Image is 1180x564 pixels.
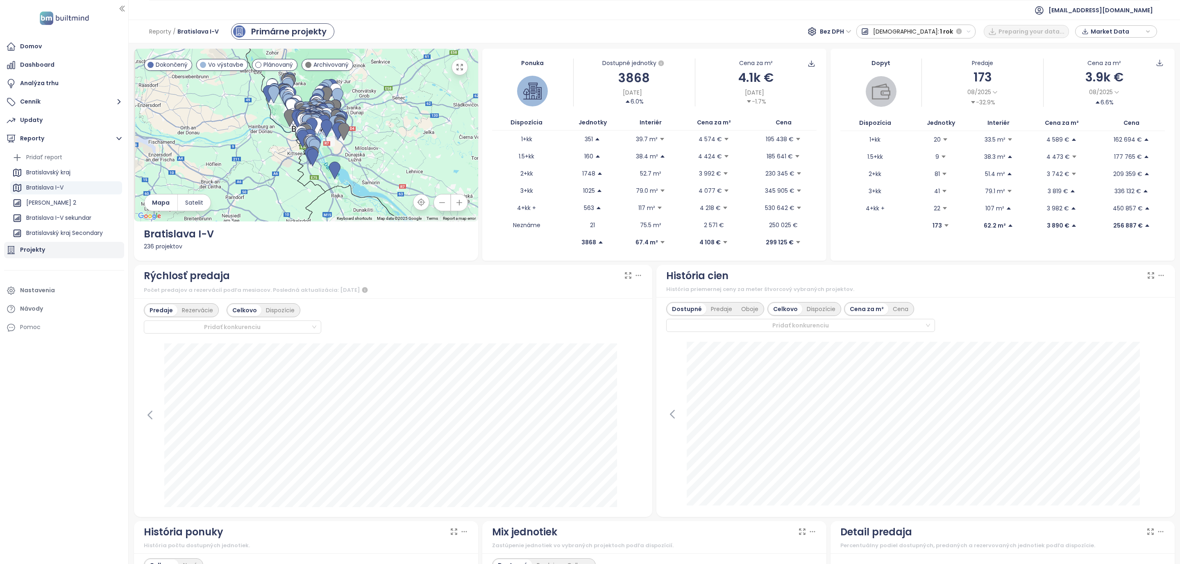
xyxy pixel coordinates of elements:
p: 195 438 € [766,135,794,144]
p: 79.0 m² [636,186,658,195]
div: Počet predajov a rezervácií podľa mesiacov. Posledná aktualizácia: [DATE] [144,285,643,295]
p: 4 424 € [698,152,722,161]
span: [EMAIL_ADDRESS][DOMAIN_NAME] [1048,0,1153,20]
span: caret-up [1144,171,1150,177]
span: caret-down [746,99,752,104]
td: 2+kk [840,165,910,183]
div: Cena za m² [845,303,888,315]
span: caret-up [1095,99,1101,105]
div: Projekty [20,245,45,255]
div: Primárne projekty [251,25,327,38]
a: Dashboard [4,57,124,73]
span: Bez DPH [820,25,851,38]
p: 81 [935,169,940,178]
div: Bratislavský kraj Secondary [10,227,122,240]
div: Celkovo [769,303,802,315]
button: Reporty [4,131,124,147]
p: 62.2 m² [984,221,1006,230]
td: 1.5+kk [492,148,561,165]
td: 1+kk [840,131,910,148]
p: 4 574 € [699,135,722,144]
p: 2 571 € [704,221,724,230]
span: caret-down [796,188,802,194]
span: Vo výstavbe [208,60,243,69]
span: caret-down [659,136,665,142]
img: house [523,82,542,100]
p: 41 [934,187,940,196]
td: 3+kk [840,183,910,200]
span: Map data ©2025 Google [377,216,422,221]
div: Bratislavský kraj [10,166,122,179]
div: Dispozície [261,305,299,316]
a: Domov [4,38,124,55]
span: caret-down [723,171,728,176]
p: 79.1 m² [985,187,1005,196]
span: caret-up [596,205,601,211]
div: Percentuálny podiel dostupných, predaných a rezervovaných jednotiek podľa dispozície. [840,541,1165,550]
th: Interiér [972,115,1025,131]
div: Analýza trhu [20,78,59,88]
p: 3 982 € [1047,204,1069,213]
div: Bratislava I-V sekundar [10,212,122,225]
span: caret-up [625,99,631,104]
p: 52.7 m² [640,169,661,178]
span: caret-down [795,136,801,142]
button: Satelit [178,194,211,211]
span: 08/2025 [1089,88,1113,97]
div: Bratislavský kraj Secondary [26,228,103,238]
p: 173 [933,221,942,230]
div: -1.7% [746,97,766,106]
span: caret-down [1007,137,1013,142]
span: caret-down [657,205,663,211]
a: Report a map error [443,216,476,221]
p: 299 125 € [766,238,794,247]
img: Google [136,211,163,221]
span: caret-up [595,153,601,159]
button: Preparing your data... [984,25,1069,38]
span: Reporty [149,24,171,39]
a: Projekty [4,242,124,258]
span: caret-down [942,171,947,177]
p: 1025 [583,186,595,195]
a: Updaty [4,112,124,129]
span: caret-up [1143,188,1148,194]
p: 256 887 € [1113,221,1143,230]
a: Analýza trhu [4,75,124,92]
div: Bratislavský kraj [26,167,70,178]
p: 38.4 m² [636,152,658,161]
th: Dispozícia [840,115,910,131]
span: caret-up [597,188,602,194]
th: Dispozícia [492,115,561,131]
div: História počtu dostupných jednotiek. [144,541,468,550]
span: caret-up [1071,205,1076,211]
td: 4+kk + [840,200,910,217]
div: História priemernej ceny za meter štvorcový vybraných projektov. [666,285,1165,293]
span: caret-up [1144,154,1149,160]
p: 1748 [582,169,595,178]
div: Dostupné [667,303,706,315]
span: Market Data [1091,25,1144,38]
p: 185 641 € [767,152,793,161]
p: 3 992 € [699,169,721,178]
div: Dostupné jednotky [574,59,695,68]
span: Dokončený [156,60,188,69]
span: caret-down [795,239,801,245]
p: 22 [934,204,940,213]
span: 1 rok [940,24,953,39]
div: Bratislava I-V [10,181,122,194]
span: caret-up [1071,223,1077,228]
span: Plánovaný [263,60,293,69]
div: -32.9% [970,98,995,107]
span: caret-up [1144,137,1149,142]
div: Pridať report [26,152,62,162]
p: 4 473 € [1046,152,1070,161]
a: Open this area in Google Maps (opens a new window) [136,211,163,221]
div: Celkovo [228,305,261,316]
th: Jednotky [561,115,624,131]
div: Cena [888,303,913,315]
span: caret-up [1071,137,1077,142]
span: caret-down [796,205,802,211]
p: 162 694 € [1114,135,1142,144]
